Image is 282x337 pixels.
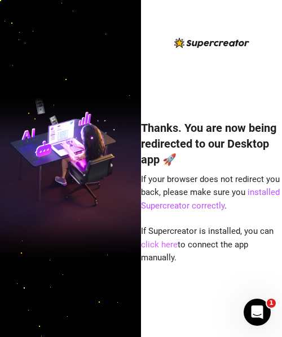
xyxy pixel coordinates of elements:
a: click here [141,240,178,250]
img: logo-BBDzfeDw.svg [174,38,249,48]
h4: Thanks. You are now being redirected to our Desktop app 🚀 [141,120,282,167]
span: If Supercreator is installed, you can to connect the app manually. [141,226,274,263]
iframe: Intercom live chat [244,299,271,326]
span: 1 [267,299,276,308]
a: installed Supercreator correctly [141,187,280,211]
span: If your browser does not redirect you back, please make sure you . [141,174,280,211]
